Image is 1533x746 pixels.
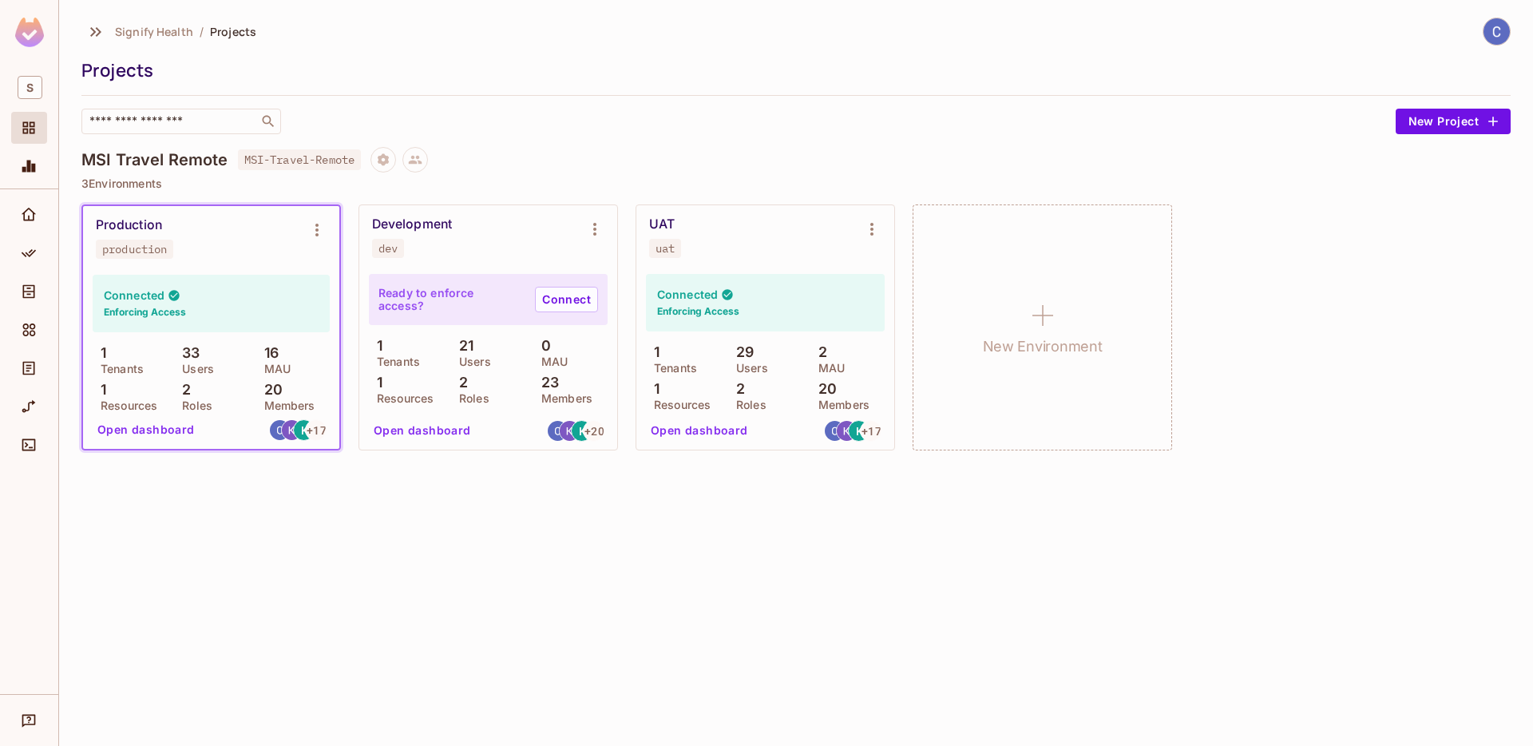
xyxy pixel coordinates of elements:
span: Signify Health [115,24,193,39]
p: MAU [533,355,568,368]
div: UAT [649,216,675,232]
div: Projects [81,58,1503,82]
button: New Project [1396,109,1511,134]
p: Resources [369,392,434,405]
p: 16 [256,345,279,361]
img: cleiby@signifyhealth.com [270,420,290,440]
span: S [18,76,42,99]
p: 1 [369,375,382,391]
p: 1 [646,344,660,360]
img: SReyMgAAAABJRU5ErkJggg== [15,18,44,47]
h6: Enforcing Access [104,305,186,319]
img: kspangler@signifyhealth.com [837,421,857,441]
div: Monitoring [11,150,47,182]
div: Help & Updates [11,704,47,736]
p: 23 [533,375,559,391]
span: MSI-Travel-Remote [238,149,362,170]
p: 33 [174,345,200,361]
p: 1 [93,382,106,398]
div: Home [11,199,47,231]
p: Users [174,363,214,375]
a: Connect [535,287,598,312]
li: / [200,24,204,39]
button: Environment settings [301,214,333,246]
button: Open dashboard [644,419,755,444]
div: Audit Log [11,352,47,384]
div: uat [656,242,675,255]
p: Resources [93,399,157,412]
p: Ready to enforce access? [378,287,522,312]
p: 20 [810,381,837,397]
p: 2 [451,375,468,391]
button: Open dashboard [367,419,477,444]
p: 0 [533,338,551,354]
div: Policy [11,237,47,269]
p: 1 [369,338,382,354]
p: Tenants [369,355,420,368]
p: Tenants [93,363,144,375]
p: Users [728,362,768,375]
p: 20 [256,382,283,398]
img: kspangler@signifyhealth.com [560,421,580,441]
span: + 17 [862,426,881,437]
p: 1 [646,381,660,397]
h4: Connected [104,288,164,303]
h4: MSI Travel Remote [81,150,228,169]
p: 3 Environments [81,177,1511,190]
p: 2 [728,381,745,397]
div: URL Mapping [11,391,47,423]
p: 1 [93,345,106,361]
div: Development [372,216,452,232]
div: Workspace: Signify Health [11,69,47,105]
div: dev [378,242,398,255]
h4: Connected [657,287,718,302]
img: kspangler@signifyhealth.com [282,420,302,440]
p: Roles [451,392,489,405]
span: + 20 [584,426,604,437]
span: Project settings [370,155,396,170]
img: Chick Leiby [1483,18,1510,45]
p: Roles [728,399,766,411]
span: K [579,426,586,437]
p: 29 [728,344,754,360]
div: Directory [11,276,47,308]
div: Connect [11,429,47,461]
div: Elements [11,314,47,346]
span: K [301,425,308,436]
p: Members [810,399,869,411]
button: Environment settings [856,213,888,245]
p: MAU [810,362,845,375]
p: Members [256,399,315,412]
p: 2 [810,344,827,360]
p: MAU [256,363,291,375]
p: 21 [451,338,473,354]
p: Tenants [646,362,697,375]
button: Open dashboard [91,418,201,443]
span: + 17 [307,425,326,436]
p: Resources [646,399,711,411]
h6: Enforcing Access [657,304,739,319]
img: cleiby@signifyhealth.com [548,421,568,441]
p: Members [533,392,592,405]
p: Users [451,355,491,368]
span: K [856,426,863,437]
div: Projects [11,112,47,144]
h1: New Environment [983,335,1103,359]
p: Roles [174,399,212,412]
div: Production [96,217,162,233]
span: Projects [210,24,256,39]
div: production [102,243,167,256]
img: cleiby@signifyhealth.com [825,421,845,441]
p: 2 [174,382,191,398]
button: Environment settings [579,213,611,245]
